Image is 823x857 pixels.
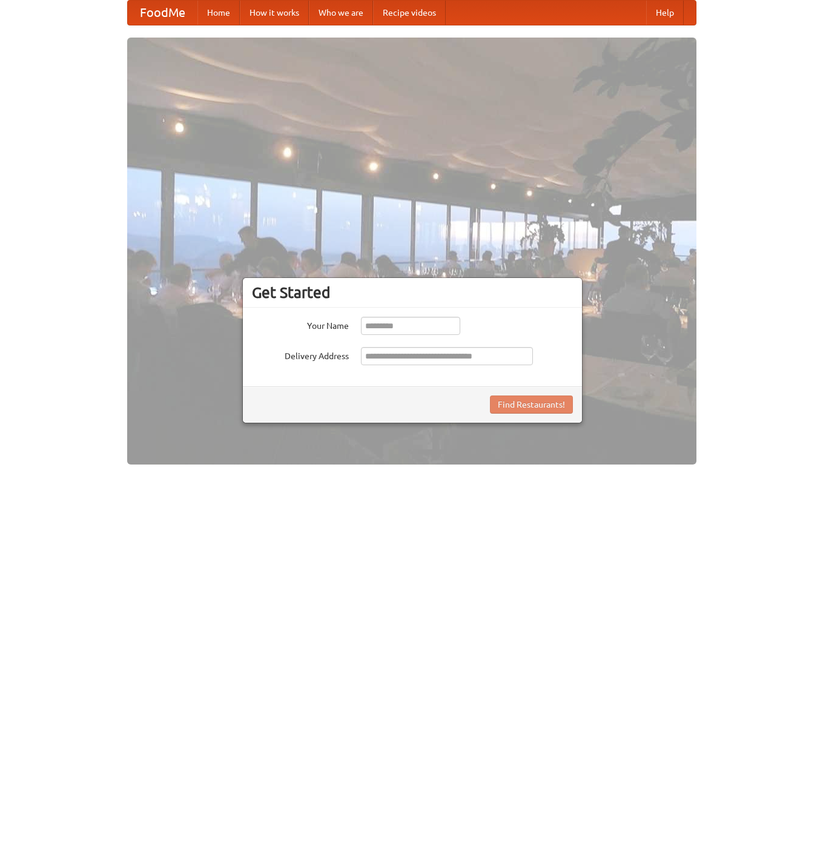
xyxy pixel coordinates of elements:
[646,1,684,25] a: Help
[240,1,309,25] a: How it works
[252,283,573,302] h3: Get Started
[490,395,573,414] button: Find Restaurants!
[128,1,197,25] a: FoodMe
[252,317,349,332] label: Your Name
[252,347,349,362] label: Delivery Address
[309,1,373,25] a: Who we are
[373,1,446,25] a: Recipe videos
[197,1,240,25] a: Home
